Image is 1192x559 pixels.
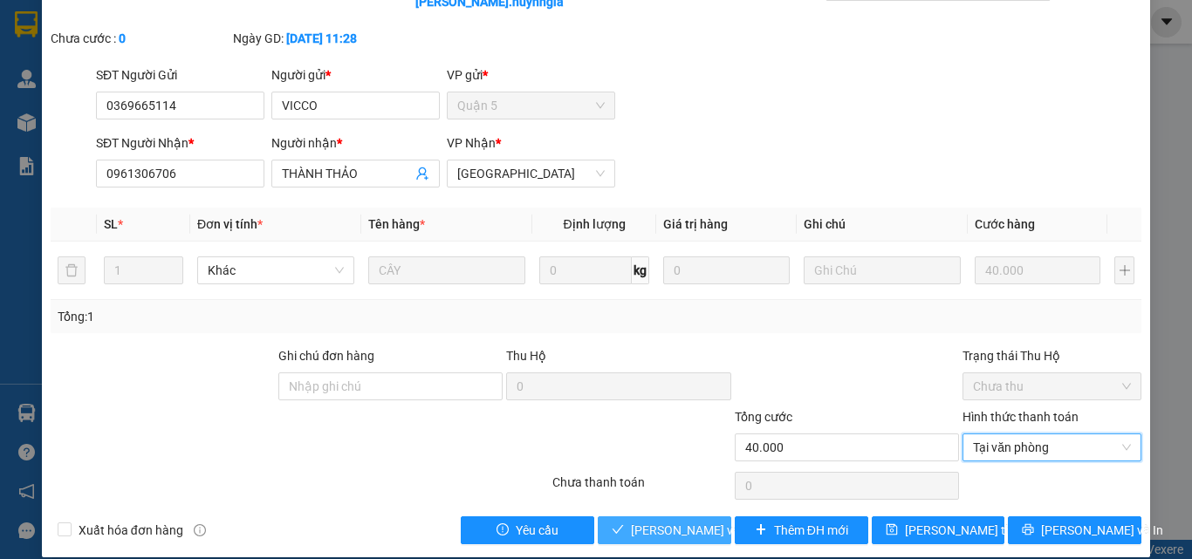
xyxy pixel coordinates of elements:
span: Cước hàng [975,217,1035,231]
button: exclamation-circleYêu cầu [461,516,594,544]
span: Gửi: [15,15,42,33]
span: Đơn vị tính [197,217,263,231]
button: delete [58,256,86,284]
span: Định lượng [563,217,625,231]
span: exclamation-circle [497,523,509,537]
span: Tên hàng [368,217,425,231]
div: Trạng thái Thu Hộ [963,346,1141,365]
button: printer[PERSON_NAME] và In [1008,516,1141,544]
th: Ghi chú [797,208,968,242]
span: check [612,523,624,537]
input: 0 [975,256,1100,284]
button: save[PERSON_NAME] thay đổi [872,516,1005,544]
span: save [886,523,898,537]
div: 20.000 [13,110,195,131]
div: HOÀNH OANH [204,36,326,57]
div: 0778575051 [15,75,192,99]
b: [DATE] 11:28 [286,31,357,45]
span: kg [632,256,649,284]
span: info-circle [194,524,206,536]
span: [PERSON_NAME] và Giao hàng [631,521,798,540]
div: SĐT Người Nhận [96,133,264,153]
span: Ninh Hòa [457,160,605,187]
div: VP gửi [447,65,615,85]
div: Tổng: 1 [58,307,462,326]
button: plus [1114,256,1134,284]
div: Chưa cước : [51,29,229,48]
span: Xuất hóa đơn hàng [72,521,190,540]
span: [PERSON_NAME] và In [1041,521,1163,540]
label: Hình thức thanh toán [963,410,1079,424]
span: Thêm ĐH mới [774,521,848,540]
input: 0 [663,256,789,284]
div: Chưa thanh toán [551,473,733,503]
span: Quận 5 [457,92,605,119]
div: Hiếu [15,54,192,75]
div: Người nhận [271,133,440,153]
span: [PERSON_NAME] thay đổi [905,521,1045,540]
div: Người gửi [271,65,440,85]
button: plusThêm ĐH mới [735,516,868,544]
span: Đã thu : [13,112,66,130]
label: Ghi chú đơn hàng [278,349,374,363]
span: VP Nhận [447,136,496,150]
div: 0902946173 [204,57,326,81]
span: Nhận: [204,17,246,35]
span: Tại văn phòng [973,434,1131,460]
span: Yêu cầu [516,521,558,540]
span: Tổng cước [735,410,792,424]
span: plus [755,523,767,537]
div: Ngày GD: [233,29,412,48]
div: Quận 5 [204,15,326,36]
span: user-add [415,167,429,181]
span: Giá trị hàng [663,217,728,231]
input: Ghi chú đơn hàng [278,372,503,400]
div: SĐT Người Gửi [96,65,264,85]
input: Ghi Chú [804,256,961,284]
span: Thu Hộ [506,349,546,363]
span: printer [1022,523,1034,537]
span: SL [104,217,118,231]
div: [GEOGRAPHIC_DATA] [15,15,192,54]
input: VD: Bàn, Ghế [368,256,525,284]
span: Chưa thu [973,373,1131,399]
button: check[PERSON_NAME] và Giao hàng [598,516,731,544]
b: 0 [119,31,126,45]
span: Khác [208,257,344,283]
